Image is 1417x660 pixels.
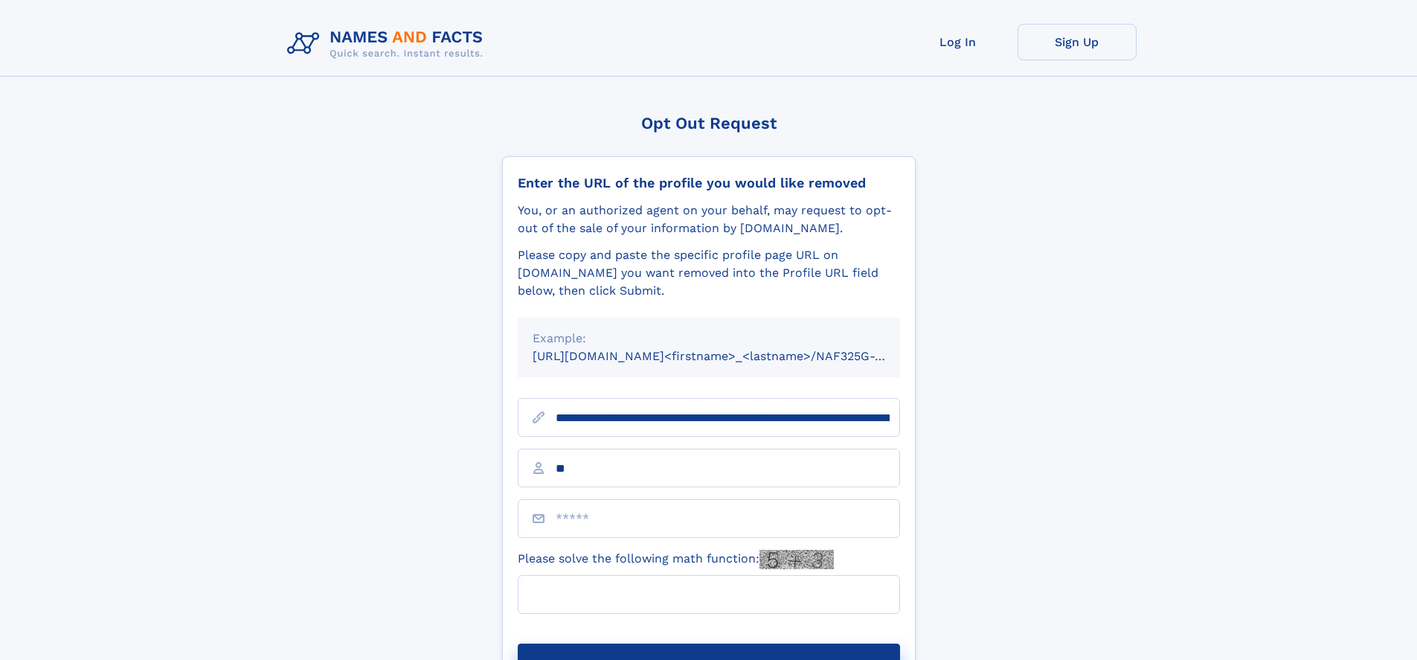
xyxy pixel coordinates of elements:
[518,246,900,300] div: Please copy and paste the specific profile page URL on [DOMAIN_NAME] you want removed into the Pr...
[518,202,900,237] div: You, or an authorized agent on your behalf, may request to opt-out of the sale of your informatio...
[533,330,885,347] div: Example:
[281,24,495,64] img: Logo Names and Facts
[1018,24,1137,60] a: Sign Up
[533,349,928,363] small: [URL][DOMAIN_NAME]<firstname>_<lastname>/NAF325G-xxxxxxxx
[518,550,834,569] label: Please solve the following math function:
[899,24,1018,60] a: Log In
[502,114,916,132] div: Opt Out Request
[518,175,900,191] div: Enter the URL of the profile you would like removed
